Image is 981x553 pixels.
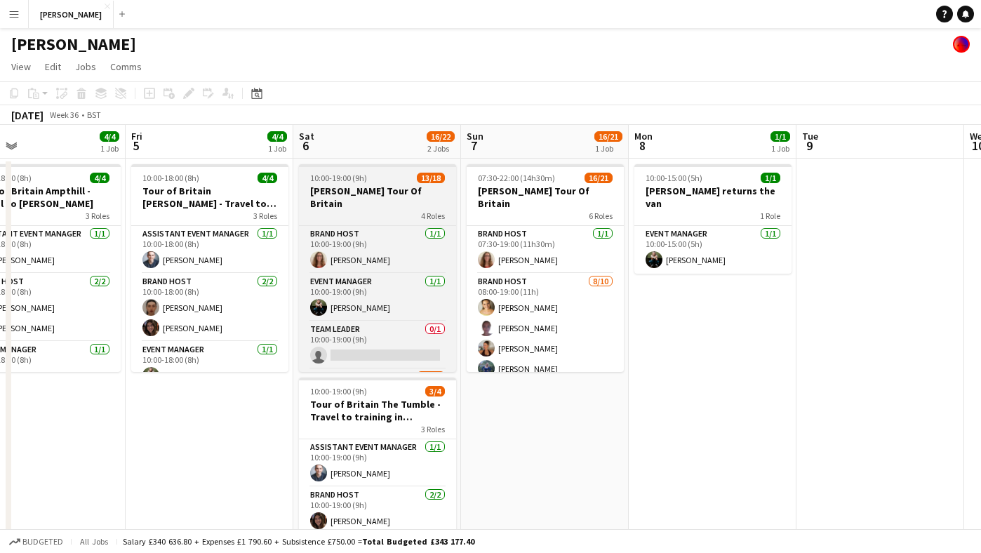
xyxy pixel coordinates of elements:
[478,173,555,183] span: 07:30-22:00 (14h30m)
[362,536,474,547] span: Total Budgeted £343 177.40
[299,185,456,210] h3: [PERSON_NAME] Tour Of Britain
[771,143,789,154] div: 1 Job
[87,109,101,120] div: BST
[268,143,286,154] div: 1 Job
[299,226,456,274] app-card-role: Brand Host1/110:00-19:00 (9h)[PERSON_NAME]
[299,130,314,142] span: Sat
[69,58,102,76] a: Jobs
[953,36,970,53] app-user-avatar: Tobin James
[417,173,445,183] span: 13/18
[425,386,445,397] span: 3/4
[142,173,199,183] span: 10:00-18:00 (8h)
[634,226,792,274] app-card-role: Event Manager1/110:00-15:00 (5h)[PERSON_NAME]
[90,173,109,183] span: 4/4
[77,536,111,547] span: All jobs
[299,398,456,423] h3: Tour of Britain The Tumble - Travel to training in [GEOGRAPHIC_DATA]
[467,130,483,142] span: Sun
[467,274,624,505] app-card-role: Brand Host8/1008:00-19:00 (11h)[PERSON_NAME][PERSON_NAME][PERSON_NAME][PERSON_NAME]
[634,185,792,210] h3: [PERSON_NAME] returns the van
[105,58,147,76] a: Comms
[634,164,792,274] app-job-card: 10:00-15:00 (5h)1/1[PERSON_NAME] returns the van1 RoleEvent Manager1/110:00-15:00 (5h)[PERSON_NAME]
[595,143,622,154] div: 1 Job
[299,164,456,372] app-job-card: 10:00-19:00 (9h)13/18[PERSON_NAME] Tour Of Britain4 RolesBrand Host1/110:00-19:00 (9h)[PERSON_NAM...
[761,173,780,183] span: 1/1
[467,185,624,210] h3: [PERSON_NAME] Tour Of Britain
[634,130,653,142] span: Mon
[585,173,613,183] span: 16/21
[467,164,624,372] app-job-card: 07:30-22:00 (14h30m)16/21[PERSON_NAME] Tour Of Britain6 RolesBrand Host1/107:30-19:00 (11h30m)[PE...
[594,131,622,142] span: 16/21
[310,386,367,397] span: 10:00-19:00 (9h)
[427,131,455,142] span: 16/22
[22,537,63,547] span: Budgeted
[632,138,653,154] span: 8
[131,226,288,274] app-card-role: Assistant Event Manager1/110:00-18:00 (8h)[PERSON_NAME]
[299,274,456,321] app-card-role: Event Manager1/110:00-19:00 (9h)[PERSON_NAME]
[297,138,314,154] span: 6
[110,60,142,73] span: Comms
[299,439,456,487] app-card-role: Assistant Event Manager1/110:00-19:00 (9h)[PERSON_NAME]
[760,211,780,221] span: 1 Role
[75,60,96,73] span: Jobs
[267,131,287,142] span: 4/4
[129,138,142,154] span: 5
[131,185,288,210] h3: Tour of Britain [PERSON_NAME] - Travel to The Tumble/[GEOGRAPHIC_DATA]
[589,211,613,221] span: 6 Roles
[11,60,31,73] span: View
[7,534,65,549] button: Budgeted
[86,211,109,221] span: 3 Roles
[800,138,818,154] span: 9
[11,108,44,122] div: [DATE]
[299,321,456,369] app-card-role: Team Leader0/110:00-19:00 (9h)
[646,173,702,183] span: 10:00-15:00 (5h)
[421,211,445,221] span: 4 Roles
[131,130,142,142] span: Fri
[29,1,114,28] button: [PERSON_NAME]
[100,131,119,142] span: 4/4
[46,109,81,120] span: Week 36
[131,342,288,389] app-card-role: Event Manager1/110:00-18:00 (8h)[PERSON_NAME]
[11,34,136,55] h1: [PERSON_NAME]
[802,130,818,142] span: Tue
[100,143,119,154] div: 1 Job
[427,143,454,154] div: 2 Jobs
[39,58,67,76] a: Edit
[310,173,367,183] span: 10:00-19:00 (9h)
[770,131,790,142] span: 1/1
[421,424,445,434] span: 3 Roles
[131,274,288,342] app-card-role: Brand Host2/210:00-18:00 (8h)[PERSON_NAME][PERSON_NAME]
[467,226,624,274] app-card-role: Brand Host1/107:30-19:00 (11h30m)[PERSON_NAME]
[131,164,288,372] app-job-card: 10:00-18:00 (8h)4/4Tour of Britain [PERSON_NAME] - Travel to The Tumble/[GEOGRAPHIC_DATA]3 RolesA...
[258,173,277,183] span: 4/4
[123,536,474,547] div: Salary £340 636.80 + Expenses £1 790.60 + Subsistence £750.00 =
[45,60,61,73] span: Edit
[6,58,36,76] a: View
[253,211,277,221] span: 3 Roles
[465,138,483,154] span: 7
